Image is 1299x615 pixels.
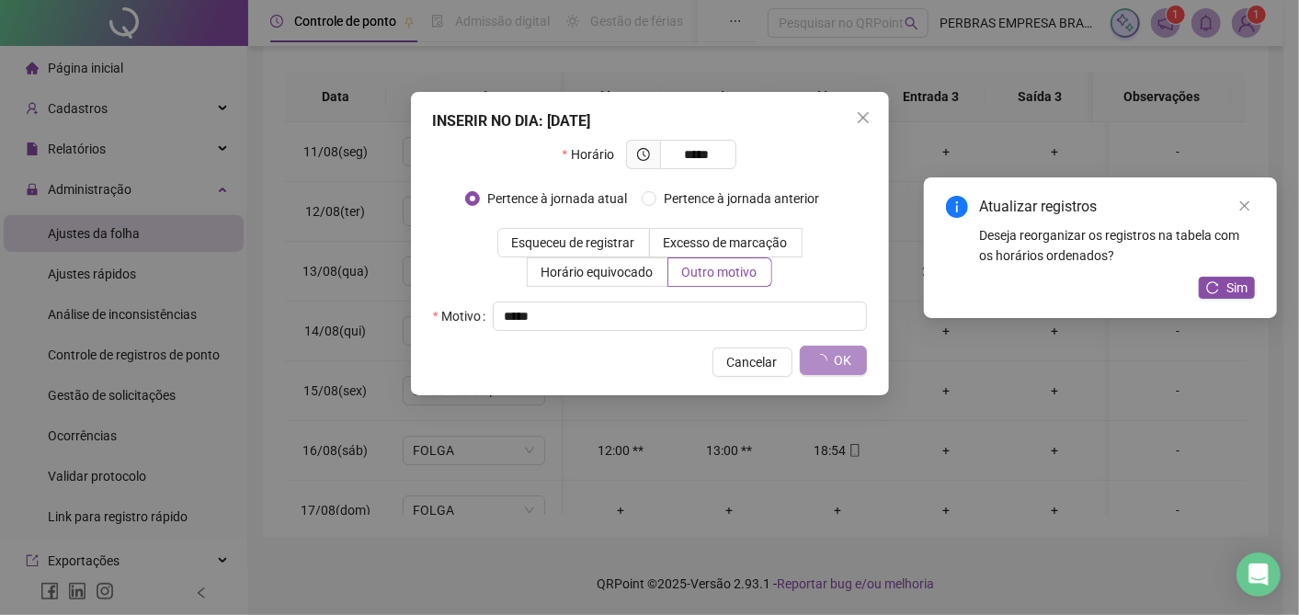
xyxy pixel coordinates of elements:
[946,196,968,218] span: info-circle
[1238,199,1251,212] span: close
[979,196,1255,218] div: Atualizar registros
[1206,281,1219,294] span: reload
[1236,552,1281,597] div: Open Intercom Messenger
[1235,196,1255,216] a: Close
[1226,278,1248,298] span: Sim
[979,225,1255,266] div: Deseja reorganizar os registros na tabela com os horários ordenados?
[1199,277,1255,299] button: Sim
[433,302,493,331] label: Motivo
